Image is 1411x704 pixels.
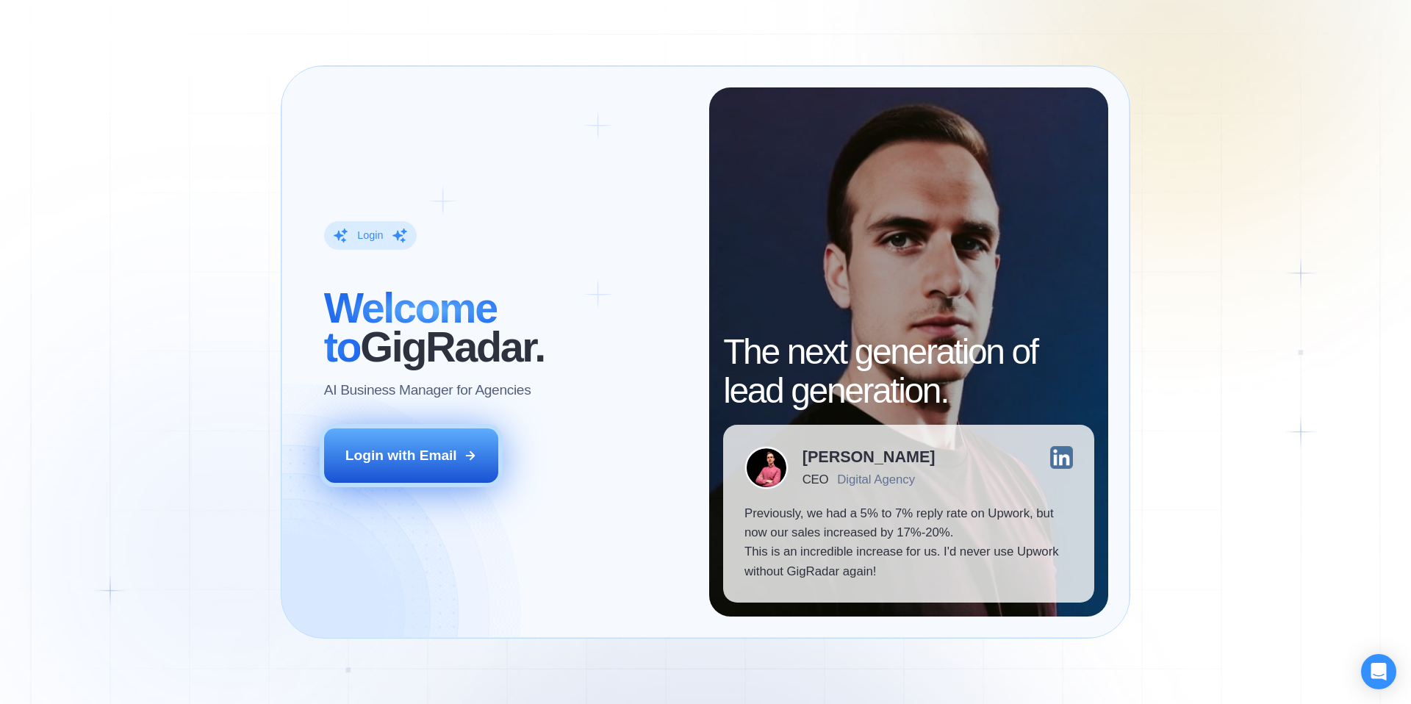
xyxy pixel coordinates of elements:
[345,446,457,465] div: Login with Email
[803,473,828,486] div: CEO
[324,381,531,400] p: AI Business Manager for Agencies
[723,333,1094,411] h2: The next generation of lead generation.
[324,284,497,370] span: Welcome to
[324,428,499,483] button: Login with Email
[1361,654,1396,689] div: Open Intercom Messenger
[803,449,936,465] div: [PERSON_NAME]
[744,504,1073,582] p: Previously, we had a 5% to 7% reply rate on Upwork, but now our sales increased by 17%-20%. This ...
[837,473,915,486] div: Digital Agency
[357,229,383,243] div: Login
[324,289,688,367] h2: ‍ GigRadar.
